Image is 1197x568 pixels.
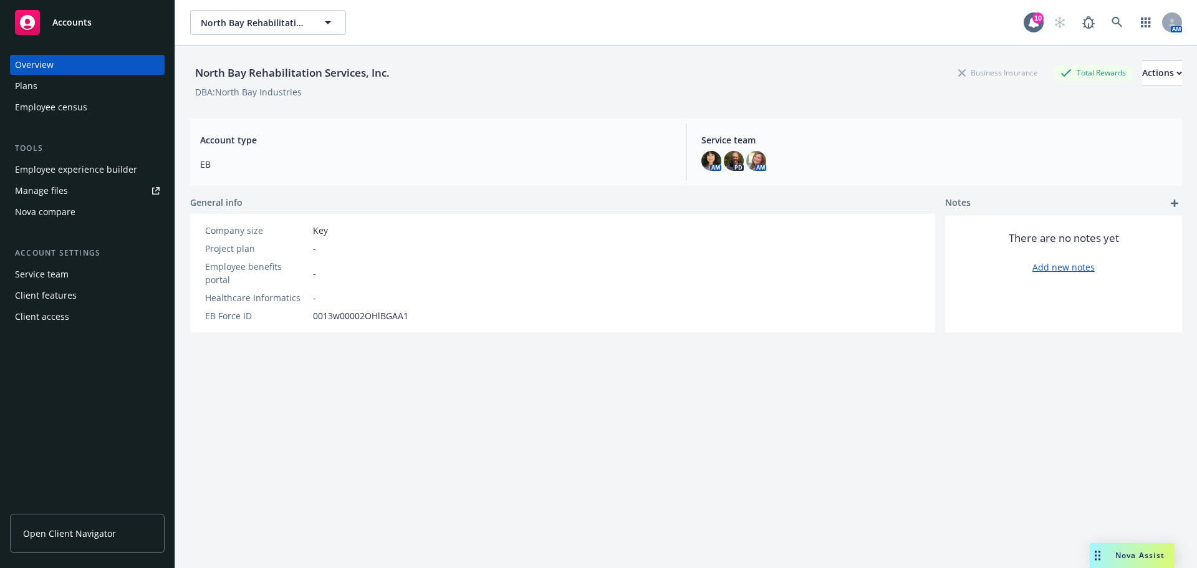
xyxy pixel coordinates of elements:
span: Open Client Navigator [23,527,116,540]
div: Nova compare [15,202,75,222]
span: - [313,267,316,280]
span: EB [200,158,671,171]
div: DBA: North Bay Industries [195,85,302,99]
div: Healthcare Informatics [205,291,308,304]
a: Employee census [10,97,165,117]
a: Service team [10,264,165,284]
a: Overview [10,55,165,75]
span: Key [313,224,328,237]
button: Nova Assist [1090,543,1175,568]
div: Employee benefits portal [205,260,308,286]
div: Account settings [10,247,165,259]
div: Service team [15,264,69,284]
div: Overview [15,55,54,75]
a: Start snowing [1047,10,1072,35]
div: Tools [10,142,165,155]
div: Business Insurance [952,65,1044,80]
span: Account type [200,133,671,147]
img: photo [701,151,721,171]
a: Nova compare [10,202,165,222]
span: - [313,291,316,304]
img: photo [724,151,744,171]
button: North Bay Rehabilitation Services, Inc. [190,10,346,35]
span: 0013w00002OHlBGAA1 [313,309,408,322]
img: photo [746,151,766,171]
a: Plans [10,76,165,96]
div: Employee experience builder [15,160,137,180]
div: Manage files [15,181,68,201]
span: Accounts [52,17,92,27]
a: Switch app [1133,10,1158,35]
a: Manage files [10,181,165,201]
span: There are no notes yet [1009,231,1119,246]
span: General info [190,196,243,209]
a: Search [1105,10,1130,35]
a: Accounts [10,5,165,40]
div: EB Force ID [205,309,308,322]
div: Employee census [15,97,87,117]
span: Service team [701,133,1172,147]
div: Total Rewards [1054,65,1132,80]
a: Add new notes [1032,261,1095,274]
span: North Bay Rehabilitation Services, Inc. [201,16,309,29]
span: - [313,242,316,255]
div: Actions [1142,61,1182,85]
a: Client features [10,286,165,306]
div: 10 [1032,12,1044,24]
span: Nova Assist [1115,550,1165,561]
a: Client access [10,307,165,327]
span: Notes [945,196,971,211]
div: Client access [15,307,69,327]
button: Actions [1142,60,1182,85]
a: Employee experience builder [10,160,165,180]
a: add [1167,196,1182,211]
div: Client features [15,286,77,306]
div: North Bay Rehabilitation Services, Inc. [190,65,395,81]
div: Drag to move [1090,543,1105,568]
a: Report a Bug [1076,10,1101,35]
div: Plans [15,76,37,96]
div: Company size [205,224,308,237]
div: Project plan [205,242,308,255]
